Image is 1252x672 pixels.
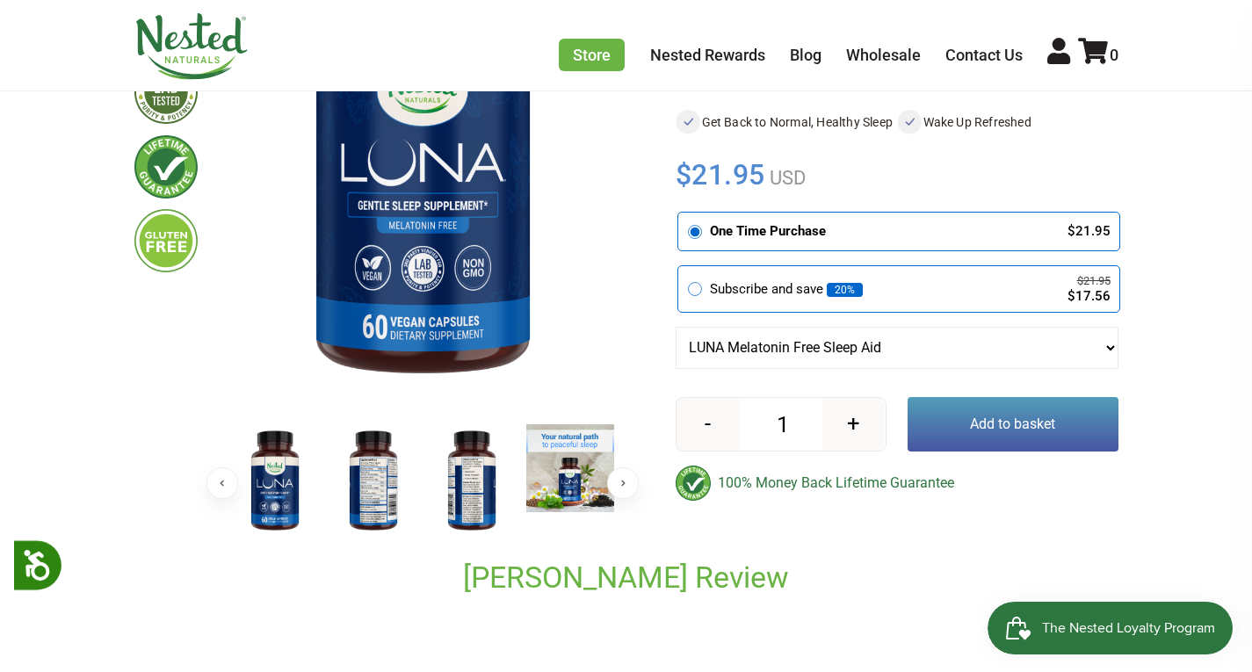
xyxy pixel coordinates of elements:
button: Add to basket [908,397,1118,452]
img: LUNA Melatonin Free Sleep Aid [231,424,319,538]
img: LUNA Melatonin Free Sleep Aid [526,424,614,512]
a: Wholesale [846,46,921,64]
span: $21.95 [676,155,766,194]
a: Nested Rewards [650,46,765,64]
li: Wake Up Refreshed [897,110,1118,134]
img: Nested Naturals [134,13,249,80]
a: Store [559,39,625,71]
button: - [677,398,739,451]
button: Previous [206,467,238,499]
button: + [822,398,885,451]
h2: [PERSON_NAME] Review [231,559,1022,596]
img: glutenfree [134,209,198,272]
a: Blog [790,46,821,64]
button: Next [607,467,639,499]
img: badge-lifetimeguarantee-color.svg [676,466,711,501]
img: LUNA Melatonin Free Sleep Aid [428,424,516,538]
a: Contact Us [945,46,1023,64]
img: LUNA Melatonin Free Sleep Aid [329,424,417,538]
iframe: Button to open loyalty program pop-up [988,602,1234,654]
div: 100% Money Back Lifetime Guarantee [676,466,1118,501]
li: Get Back to Normal, Healthy Sleep [676,110,897,134]
span: USD [765,167,806,189]
a: 0 [1078,46,1118,64]
span: 0 [1110,46,1118,64]
img: lifetimeguarantee [134,135,198,199]
img: thirdpartytested [134,61,198,124]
